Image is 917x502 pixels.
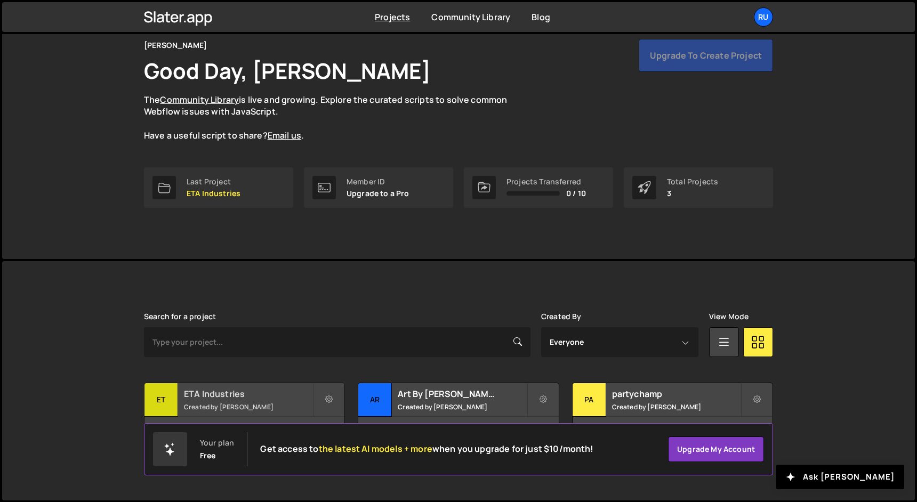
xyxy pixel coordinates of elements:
[572,383,773,449] a: pa partychamp Created by [PERSON_NAME] 1 page, last updated by [PERSON_NAME] [DATE]
[260,444,593,454] h2: Get access to when you upgrade for just $10/month!
[184,402,312,411] small: Created by [PERSON_NAME]
[573,383,606,417] div: pa
[375,11,410,23] a: Projects
[398,388,526,400] h2: Art By [PERSON_NAME]
[358,383,559,449] a: Ar Art By [PERSON_NAME] Created by [PERSON_NAME] 9 pages, last updated by [PERSON_NAME] over [DATE]
[398,402,526,411] small: Created by [PERSON_NAME]
[144,39,207,52] div: [PERSON_NAME]
[184,388,312,400] h2: ETA Industries
[668,436,764,462] a: Upgrade my account
[144,312,216,321] label: Search for a project
[541,312,582,321] label: Created By
[200,451,216,460] div: Free
[268,129,301,141] a: Email us
[144,383,178,417] div: ET
[358,417,558,449] div: 9 pages, last updated by [PERSON_NAME] over [DATE]
[144,167,293,208] a: Last Project ETA Industries
[667,189,718,198] p: 3
[431,11,510,23] a: Community Library
[347,189,409,198] p: Upgrade to a Pro
[347,177,409,186] div: Member ID
[709,312,749,321] label: View Mode
[319,443,432,455] span: the latest AI models + more
[144,56,431,85] h1: Good Day, [PERSON_NAME]
[144,94,528,142] p: The is live and growing. Explore the curated scripts to solve common Webflow issues with JavaScri...
[200,439,234,447] div: Your plan
[667,177,718,186] div: Total Projects
[144,327,530,357] input: Type your project...
[532,11,550,23] a: Blog
[187,189,240,198] p: ETA Industries
[187,177,240,186] div: Last Project
[506,177,586,186] div: Projects Transferred
[144,383,345,449] a: ET ETA Industries Created by [PERSON_NAME] No pages have been added to this project
[573,417,773,449] div: 1 page, last updated by [PERSON_NAME] [DATE]
[776,465,904,489] button: Ask [PERSON_NAME]
[144,417,344,449] div: No pages have been added to this project
[566,189,586,198] span: 0 / 10
[612,388,741,400] h2: partychamp
[754,7,773,27] a: Ru
[612,402,741,411] small: Created by [PERSON_NAME]
[358,383,392,417] div: Ar
[160,94,239,106] a: Community Library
